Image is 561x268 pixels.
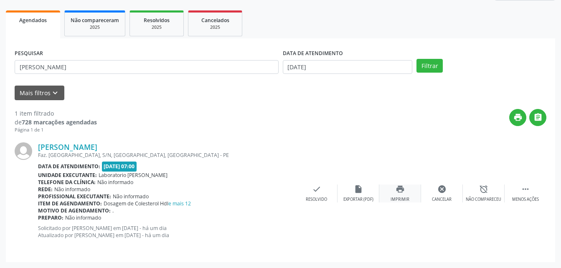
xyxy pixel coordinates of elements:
[513,113,523,122] i: print
[144,17,170,24] span: Resolvidos
[38,207,111,214] b: Motivo de agendamento:
[283,60,413,74] input: Selecione um intervalo
[71,24,119,30] div: 2025
[15,86,64,100] button: Mais filtroskeyboard_arrow_down
[306,197,327,202] div: Resolvido
[529,109,546,126] button: 
[391,197,409,202] div: Imprimir
[102,162,137,171] span: [DATE] 07:00
[38,152,296,159] div: Faz. [GEOGRAPHIC_DATA], S/N, [GEOGRAPHIC_DATA], [GEOGRAPHIC_DATA] - PE
[416,59,443,73] button: Filtrar
[51,88,60,98] i: keyboard_arrow_down
[343,197,373,202] div: Exportar (PDF)
[15,109,97,118] div: 1 item filtrado
[479,185,488,194] i: alarm_off
[15,60,279,74] input: Nome, CNS
[38,214,63,221] b: Preparo:
[38,179,96,186] b: Telefone da clínica:
[15,47,43,60] label: PESQUISAR
[112,207,114,214] span: .
[312,185,321,194] i: check
[38,172,97,179] b: Unidade executante:
[512,197,539,202] div: Menos ações
[54,186,90,193] span: Não informado
[194,24,236,30] div: 2025
[71,17,119,24] span: Não compareceram
[201,17,229,24] span: Cancelados
[15,142,32,160] img: img
[15,118,97,126] div: de
[168,200,191,207] a: e mais 12
[38,186,53,193] b: Rede:
[354,185,363,194] i: insert_drive_file
[432,197,452,202] div: Cancelar
[22,118,97,126] strong: 728 marcações agendadas
[99,172,168,179] span: Laboratorio [PERSON_NAME]
[97,179,133,186] span: Não informado
[38,193,111,200] b: Profissional executante:
[38,142,97,152] a: [PERSON_NAME]
[396,185,405,194] i: print
[19,17,47,24] span: Agendados
[466,197,501,202] div: Não compareceu
[15,126,97,134] div: Página 1 de 1
[38,225,296,239] p: Solicitado por [PERSON_NAME] em [DATE] - há um dia Atualizado por [PERSON_NAME] em [DATE] - há um...
[533,113,543,122] i: 
[38,200,102,207] b: Item de agendamento:
[38,163,100,170] b: Data de atendimento:
[521,185,530,194] i: 
[136,24,178,30] div: 2025
[113,193,149,200] span: Não informado
[509,109,526,126] button: print
[65,214,101,221] span: Não informado
[283,47,343,60] label: DATA DE ATENDIMENTO
[437,185,447,194] i: cancel
[104,200,191,207] span: Dosagem de Colesterol Hdl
